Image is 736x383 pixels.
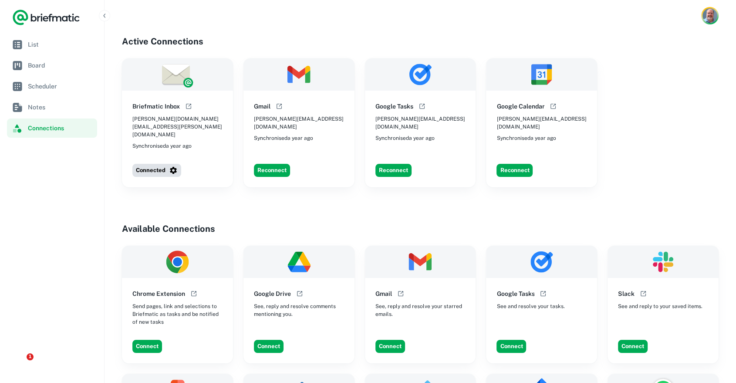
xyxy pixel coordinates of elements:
[28,123,94,133] span: Connections
[189,288,199,299] button: Open help documentation
[618,289,635,298] h6: Slack
[548,101,558,112] button: Open help documentation
[254,134,313,142] span: Synchronised a year ago
[486,246,597,278] img: Google Tasks
[28,81,94,91] span: Scheduler
[496,289,534,298] h6: Google Tasks
[375,289,392,298] h6: Gmail
[12,9,80,26] a: Logo
[28,40,94,49] span: List
[496,164,533,177] button: Reconnect
[132,164,181,177] button: Connected
[618,340,648,353] button: Connect
[496,340,526,353] button: Connect
[375,115,466,131] span: [PERSON_NAME][EMAIL_ADDRESS][DOMAIN_NAME]
[375,302,466,318] span: See, reply and resolve your starred emails.
[365,246,476,278] img: Gmail
[254,302,344,318] span: See, reply and resolve comments mentioning you.
[375,164,412,177] button: Reconnect
[702,8,717,23] img: Kevin Tart
[254,289,291,298] h6: Google Drive
[7,119,97,138] a: Connections
[9,353,30,374] iframe: Intercom live chat
[538,288,548,299] button: Open help documentation
[122,58,233,91] img: Briefmatic Inbox
[122,35,719,48] h4: Active Connections
[496,134,556,142] span: Synchronised a year ago
[28,102,94,112] span: Notes
[243,246,354,278] img: Google Drive
[7,35,97,54] a: List
[496,302,564,310] span: See and resolve your tasks.
[375,134,435,142] span: Synchronised a year ago
[375,340,405,353] button: Connect
[132,142,192,150] span: Synchronised a year ago
[132,115,223,139] span: [PERSON_NAME][DOMAIN_NAME][EMAIL_ADDRESS][PERSON_NAME][DOMAIN_NAME]
[243,58,354,91] img: Gmail
[496,102,544,111] h6: Google Calendar
[254,115,344,131] span: [PERSON_NAME][EMAIL_ADDRESS][DOMAIN_NAME]
[183,101,194,112] button: Open help documentation
[608,246,719,278] img: Slack
[618,302,702,310] span: See and reply to your saved items.
[7,77,97,96] a: Scheduler
[294,288,305,299] button: Open help documentation
[122,246,233,278] img: Chrome Extension
[132,102,180,111] h6: Briefmatic Inbox
[417,101,427,112] button: Open help documentation
[254,164,290,177] button: Reconnect
[7,56,97,75] a: Board
[701,7,719,24] button: Account button
[28,61,94,70] span: Board
[274,101,284,112] button: Open help documentation
[375,102,413,111] h6: Google Tasks
[7,98,97,117] a: Notes
[122,222,719,235] h4: Available Connections
[254,340,284,353] button: Connect
[27,353,34,360] span: 1
[395,288,406,299] button: Open help documentation
[254,102,270,111] h6: Gmail
[638,288,648,299] button: Open help documentation
[496,115,587,131] span: [PERSON_NAME][EMAIL_ADDRESS][DOMAIN_NAME]
[7,275,181,351] iframe: Intercom notifications message
[486,58,597,91] img: Google Calendar
[365,58,476,91] img: Google Tasks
